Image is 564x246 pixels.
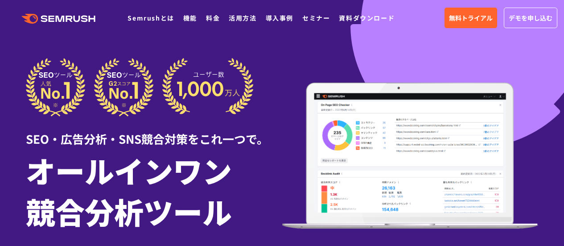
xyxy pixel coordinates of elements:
a: 活用方法 [229,13,256,22]
span: デモを申し込む [509,13,552,23]
a: 料金 [206,13,220,22]
a: 導入事例 [266,13,293,22]
a: デモを申し込む [504,8,557,28]
a: 機能 [183,13,197,22]
a: セミナー [302,13,330,22]
a: 資料ダウンロード [339,13,395,22]
h1: オールインワン 競合分析ツール [26,150,282,232]
span: 無料トライアル [449,13,493,23]
div: SEO・広告分析・SNS競合対策をこれ一つで。 [26,117,282,147]
a: Semrushとは [128,13,174,22]
a: 無料トライアル [445,8,497,28]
